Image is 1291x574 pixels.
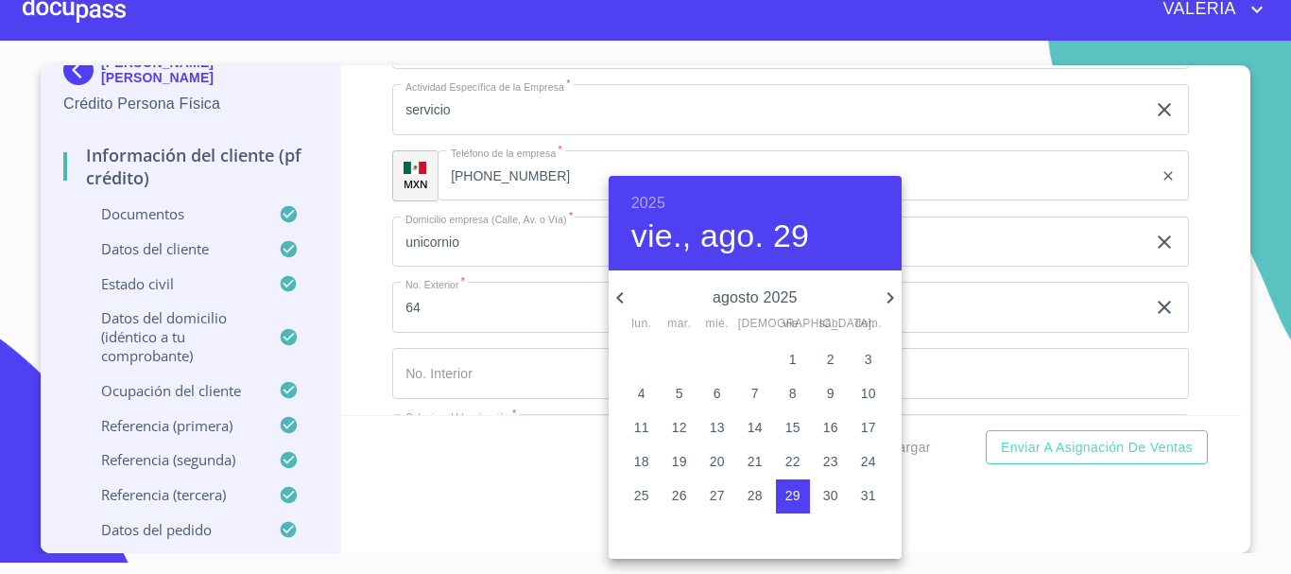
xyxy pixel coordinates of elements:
[823,418,838,437] p: 16
[852,377,886,411] button: 10
[776,411,810,445] button: 15
[748,452,763,471] p: 21
[625,315,659,334] span: lun.
[738,411,772,445] button: 14
[634,452,649,471] p: 18
[625,411,659,445] button: 11
[785,486,800,505] p: 29
[748,418,763,437] p: 14
[700,445,734,479] button: 20
[814,479,848,513] button: 30
[861,452,876,471] p: 24
[852,445,886,479] button: 24
[700,411,734,445] button: 13
[700,479,734,513] button: 27
[776,479,810,513] button: 29
[827,384,835,403] p: 9
[814,377,848,411] button: 9
[631,217,810,256] button: vie., ago. 29
[631,287,879,309] p: agosto 2025
[714,384,721,403] p: 6
[785,418,800,437] p: 15
[625,377,659,411] button: 4
[663,445,697,479] button: 19
[738,445,772,479] button: 21
[865,350,872,369] p: 3
[789,350,797,369] p: 1
[776,377,810,411] button: 8
[785,452,800,471] p: 22
[852,479,886,513] button: 31
[663,377,697,411] button: 5
[814,445,848,479] button: 23
[776,315,810,334] span: vie.
[823,452,838,471] p: 23
[634,418,649,437] p: 11
[861,384,876,403] p: 10
[827,350,835,369] p: 2
[663,315,697,334] span: mar.
[748,486,763,505] p: 28
[776,445,810,479] button: 22
[710,418,725,437] p: 13
[814,315,848,334] span: sáb.
[710,452,725,471] p: 20
[672,418,687,437] p: 12
[625,445,659,479] button: 18
[852,343,886,377] button: 3
[861,486,876,505] p: 31
[823,486,838,505] p: 30
[676,384,683,403] p: 5
[738,479,772,513] button: 28
[631,190,665,217] button: 2025
[700,315,734,334] span: mié.
[625,479,659,513] button: 25
[738,377,772,411] button: 7
[638,384,645,403] p: 4
[710,486,725,505] p: 27
[814,343,848,377] button: 2
[852,315,886,334] span: dom.
[634,486,649,505] p: 25
[789,384,797,403] p: 8
[672,486,687,505] p: 26
[861,418,876,437] p: 17
[672,452,687,471] p: 19
[852,411,886,445] button: 17
[663,411,697,445] button: 12
[751,384,759,403] p: 7
[663,479,697,513] button: 26
[814,411,848,445] button: 16
[738,315,772,334] span: [DEMOGRAPHIC_DATA].
[700,377,734,411] button: 6
[776,343,810,377] button: 1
